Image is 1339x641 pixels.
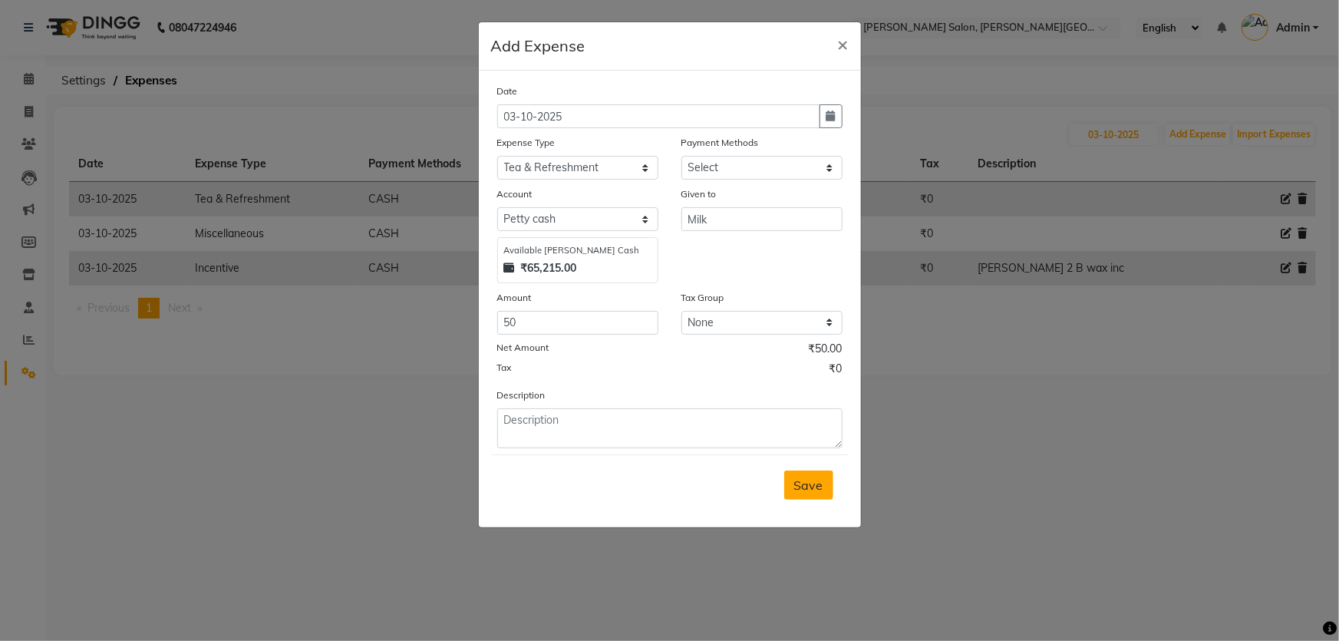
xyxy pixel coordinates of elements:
[681,187,717,201] label: Given to
[504,244,651,257] div: Available [PERSON_NAME] Cash
[681,136,759,150] label: Payment Methods
[497,311,658,335] input: Amount
[497,84,518,98] label: Date
[497,136,556,150] label: Expense Type
[681,207,843,231] input: Given to
[829,361,843,381] span: ₹0
[794,477,823,493] span: Save
[826,22,861,65] button: Close
[497,291,532,305] label: Amount
[784,471,833,500] button: Save
[521,260,577,276] strong: ₹65,215.00
[497,341,549,355] label: Net Amount
[681,291,724,305] label: Tax Group
[497,187,533,201] label: Account
[838,32,849,55] span: ×
[809,341,843,361] span: ₹50.00
[497,388,546,402] label: Description
[497,361,512,375] label: Tax
[491,35,585,58] h5: Add Expense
